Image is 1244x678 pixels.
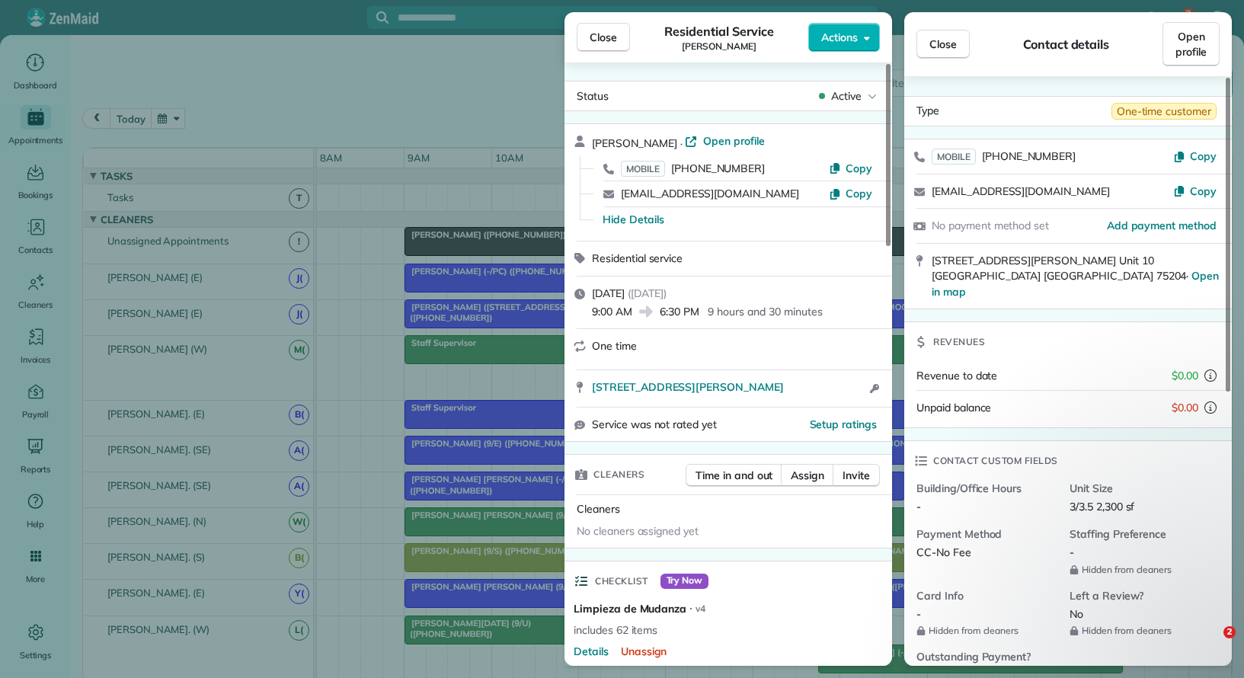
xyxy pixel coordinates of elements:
[932,269,1219,299] a: Open in map
[1190,149,1217,163] span: Copy
[592,286,625,300] span: [DATE]
[590,30,617,45] span: Close
[916,607,921,621] span: -
[574,644,609,659] button: Details
[1070,481,1210,496] span: Unit Size
[932,254,1219,299] span: [STREET_ADDRESS][PERSON_NAME] Unit 10 [GEOGRAPHIC_DATA] [GEOGRAPHIC_DATA] 75204 ·
[932,149,1076,164] a: MOBILE[PHONE_NUMBER]
[592,417,717,433] span: Service was not rated yet
[929,37,957,52] span: Close
[595,574,648,589] span: Checklist
[592,379,865,395] a: [STREET_ADDRESS][PERSON_NAME]
[628,286,667,300] span: ( [DATE] )
[1190,184,1217,198] span: Copy
[660,574,709,589] span: Try Now
[1070,500,1134,513] span: 3/3.5 2,300 sf
[982,149,1076,163] span: [PHONE_NUMBER]
[621,187,799,200] a: [EMAIL_ADDRESS][DOMAIN_NAME]
[660,304,699,319] span: 6:30 PM
[592,339,637,353] span: One time
[916,500,921,513] span: -
[791,468,824,483] span: Assign
[671,162,765,175] span: [PHONE_NUMBER]
[933,334,985,350] span: Revenues
[696,468,772,483] span: Time in and out
[846,162,872,175] span: Copy
[1192,626,1229,663] iframe: Intercom live chat
[577,89,609,103] span: Status
[916,30,970,59] button: Close
[1023,35,1109,53] span: Contact details
[843,468,870,483] span: Invite
[916,588,1057,603] span: Card Info
[933,453,1058,469] span: Contact custom fields
[932,219,1049,232] span: No payment method set
[682,40,756,53] span: [PERSON_NAME]
[1173,184,1217,199] button: Copy
[916,369,997,382] span: Revenue to date
[577,23,630,52] button: Close
[829,161,872,176] button: Copy
[621,161,665,177] span: MOBILE
[1162,22,1220,66] a: Open profile
[592,304,632,319] span: 9:00 AM
[932,149,976,165] span: MOBILE
[577,524,699,538] span: No cleaners assigned yet
[689,601,692,616] span: ⋅
[685,133,765,149] a: Open profile
[592,136,677,150] span: [PERSON_NAME]
[1070,526,1210,542] span: Staffing Preference
[829,186,872,201] button: Copy
[1223,626,1236,638] span: 2
[577,502,620,516] span: Cleaners
[677,137,686,149] span: ·
[916,400,991,415] span: Unpaid balance
[1173,149,1217,164] button: Copy
[916,649,1057,664] span: Outstanding Payment?
[696,603,705,615] span: v4
[833,464,880,487] button: Invite
[810,417,878,431] span: Setup ratings
[592,251,683,265] span: Residential service
[916,625,1057,637] span: Hidden from cleaners
[664,22,773,40] span: Residential Service
[932,184,1110,198] a: [EMAIL_ADDRESS][DOMAIN_NAME]
[574,601,686,616] span: Limpieza de Mudanza
[916,481,1057,496] span: Building/Office Hours
[1107,218,1217,233] a: Add payment method
[916,103,939,120] span: Type
[621,161,765,176] a: MOBILE[PHONE_NUMBER]
[1111,103,1217,120] span: One-time customer
[603,212,664,227] button: Hide Details
[846,187,872,200] span: Copy
[1172,400,1198,415] span: $0.00
[821,30,858,45] span: Actions
[593,467,644,482] span: Cleaners
[686,464,782,487] button: Time in and out
[574,622,657,638] span: includes 62 items
[703,133,765,149] span: Open profile
[831,88,862,104] span: Active
[592,379,784,395] span: [STREET_ADDRESS][PERSON_NAME]
[1175,29,1207,59] span: Open profile
[621,644,667,659] button: Unassign
[916,545,971,559] span: CC-No Fee
[781,464,834,487] button: Assign
[1172,368,1198,383] span: $0.00
[916,526,1057,542] span: Payment Method
[708,304,822,319] p: 9 hours and 30 minutes
[810,417,878,432] button: Setup ratings
[865,379,883,398] button: Open access information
